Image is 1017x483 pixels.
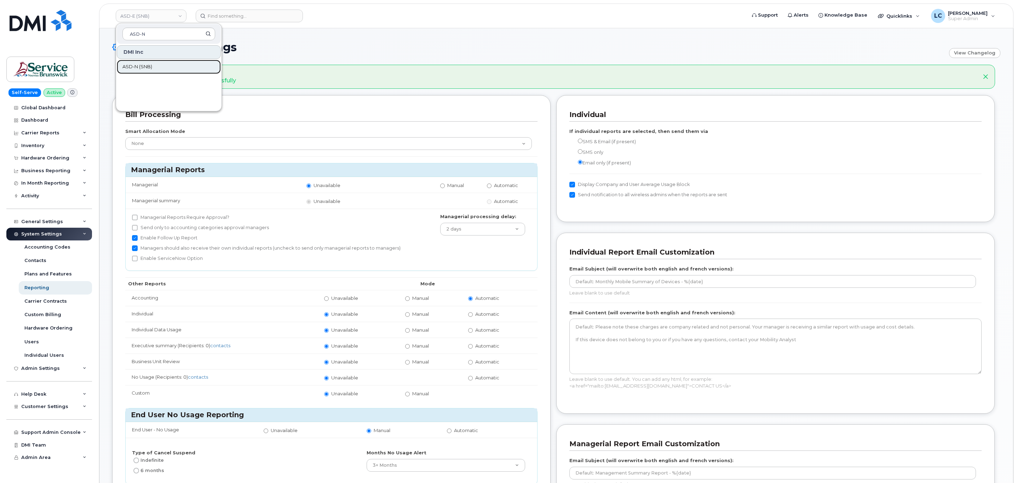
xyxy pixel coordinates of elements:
td: Business Unit Review [125,354,318,369]
td: Accounting [125,290,318,306]
p: Leave blank to use default [569,290,976,296]
label: Email Subject (will overwrite both english and french versions): [569,457,734,464]
span: Manual [412,391,429,396]
input: Unavailable [324,376,329,380]
input: Unavailable [324,312,329,317]
label: If individual reports are selected, then send them via [569,128,708,135]
label: Display Company and User Average Usage Block [569,180,690,189]
span: Manual [412,311,429,317]
input: Automatic [487,184,492,188]
span: Automatic [475,327,499,333]
input: 6 months [133,468,139,473]
label: Months No Usage Alert [367,449,426,456]
input: Automatic [468,360,473,365]
label: Email Content (will overwrite both english and french versions): [569,309,735,316]
input: Automatic [468,312,473,317]
td: Managerial [126,177,300,193]
input: Search [122,28,215,40]
span: Unavailable [331,375,358,380]
input: Manual [405,312,410,317]
p: Leave blank to use default. You can add any html, for example: <a href="mailto:[EMAIL_ADDRESS][DO... [569,376,982,389]
input: Unavailable [324,296,329,301]
span: Unavailable [331,343,358,349]
h3: End User No Usage Reporting [131,410,532,420]
span: Automatic [494,198,518,204]
span: Unavailable [331,391,358,396]
span: Unavailable [331,359,358,365]
span: Unavailable [314,198,340,204]
input: Automatic [487,199,492,204]
input: Manual [367,429,371,433]
h3: Managerial Report Email Customization [569,439,976,449]
input: Indefinite [133,458,139,463]
span: Automatic [454,427,478,433]
span: Unavailable [331,327,358,333]
span: Unavailable [331,295,358,301]
input: Manual [405,344,410,349]
label: Indefinite [132,456,164,465]
input: Default: Management Summary Report - %{date} [569,467,976,479]
input: Manual [405,328,410,333]
label: Email Subject (will overwrite both english and french versions): [569,266,734,272]
label: SMS only [569,148,603,157]
div: DMI Inc [117,45,221,59]
label: Smart Allocation Mode [125,128,185,135]
input: Unavailable [324,392,329,396]
label: SMS & Email (if present) [569,137,636,146]
td: End User - No Usage [126,422,257,438]
input: Unavailable [306,184,311,188]
input: Manual [405,296,410,301]
a: contacts [188,374,208,380]
td: No Usage (Recipients: 0) [125,369,318,385]
input: Managers should also receive their own individual reports (uncheck to send only managerial report... [132,245,138,251]
input: Unavailable [324,360,329,365]
input: Enable Follow Up Report [132,235,138,241]
td: Executive summary (Recipients: 0) [125,338,318,354]
span: ASD-N (SNB) [122,63,152,70]
span: Unavailable [271,427,298,433]
label: 6 months [132,466,164,475]
td: Managerial summary [126,193,300,209]
span: Automatic [494,182,518,188]
label: Managers should also receive their own individual reports (uncheck to send only managerial report... [132,244,401,252]
span: Manual [412,343,429,349]
label: Managerial processing delay: [440,213,516,220]
span: Automatic [475,375,499,380]
span: Automatic [475,311,499,317]
a: View Changelog [949,48,1000,58]
span: Manual [412,327,429,333]
h1: Reporting Settings [112,41,946,53]
td: Custom [125,385,318,401]
input: Automatic [468,328,473,333]
h3: Individual [569,110,976,120]
input: Unavailable [324,344,329,349]
input: Send only to accounting categories approval managers [132,225,138,231]
label: Enable ServiceNow Option [132,254,203,263]
span: Unavailable [331,311,358,317]
input: Managerial Reports Require Approval? [132,215,138,220]
span: Automatic [475,295,499,301]
input: Manual [405,360,410,365]
th: Mode [318,277,538,290]
input: Unavailable [264,429,268,433]
input: Automatic [468,376,473,380]
input: Email only (if present) [578,160,582,164]
input: Enable ServiceNow Option [132,256,138,261]
span: Manual [412,359,429,365]
input: SMS & Email (if present) [578,139,582,143]
label: Email only (if present) [569,158,631,167]
input: Unavailable [306,199,311,204]
h3: Individual Report Email Customization [569,248,976,257]
span: Automatic [475,359,499,365]
input: SMS only [578,149,582,154]
input: Default: Monthly Mobile Summary of Devices - %{date} [569,275,976,288]
input: Unavailable [324,328,329,333]
label: Managerial Reports Require Approval? [132,213,229,222]
td: Individual Data Usage [125,322,318,338]
input: Display Company and User Average Usage Block [569,182,575,187]
th: Other Reports [125,277,318,290]
label: Type of Cancel Suspend [132,449,195,456]
a: contacts [210,343,230,348]
h3: Bill Processing [125,110,532,120]
label: Enable Follow Up Report [132,234,197,242]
